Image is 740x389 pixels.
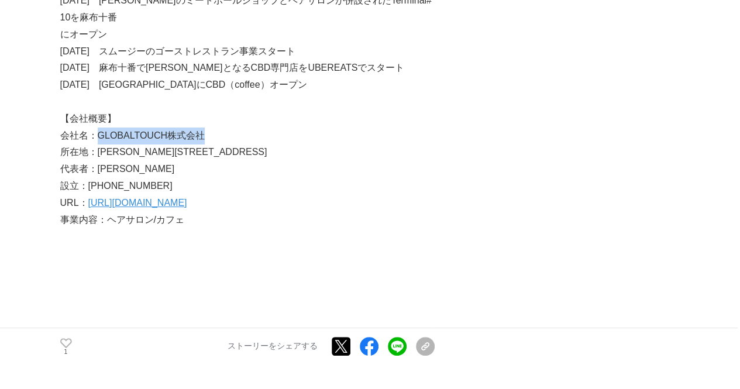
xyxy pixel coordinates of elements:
[60,212,435,229] p: 事業内容：ヘアサロン/カフェ
[60,77,435,94] p: [DATE] [GEOGRAPHIC_DATA]にCBD（coffee）オープン
[60,60,435,77] p: [DATE] 麻布十番で[PERSON_NAME]となるCBD専門店をUBEREATSでスタート
[60,111,435,128] p: 【会社概要】
[60,144,435,161] p: 所在地：[PERSON_NAME][STREET_ADDRESS]
[228,341,318,352] p: ストーリーをシェアする
[60,43,435,60] p: [DATE] スムージーのゴーストレストラン事業スタート
[60,178,435,195] p: 設立：[PHONE_NUMBER]
[60,349,72,355] p: 1
[60,195,435,212] p: URL：
[88,198,187,208] a: [URL][DOMAIN_NAME]
[60,26,435,43] p: にオープン
[60,128,435,144] p: 会社名：GLOBALTOUCH株式会社
[60,161,435,178] p: 代表者：[PERSON_NAME]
